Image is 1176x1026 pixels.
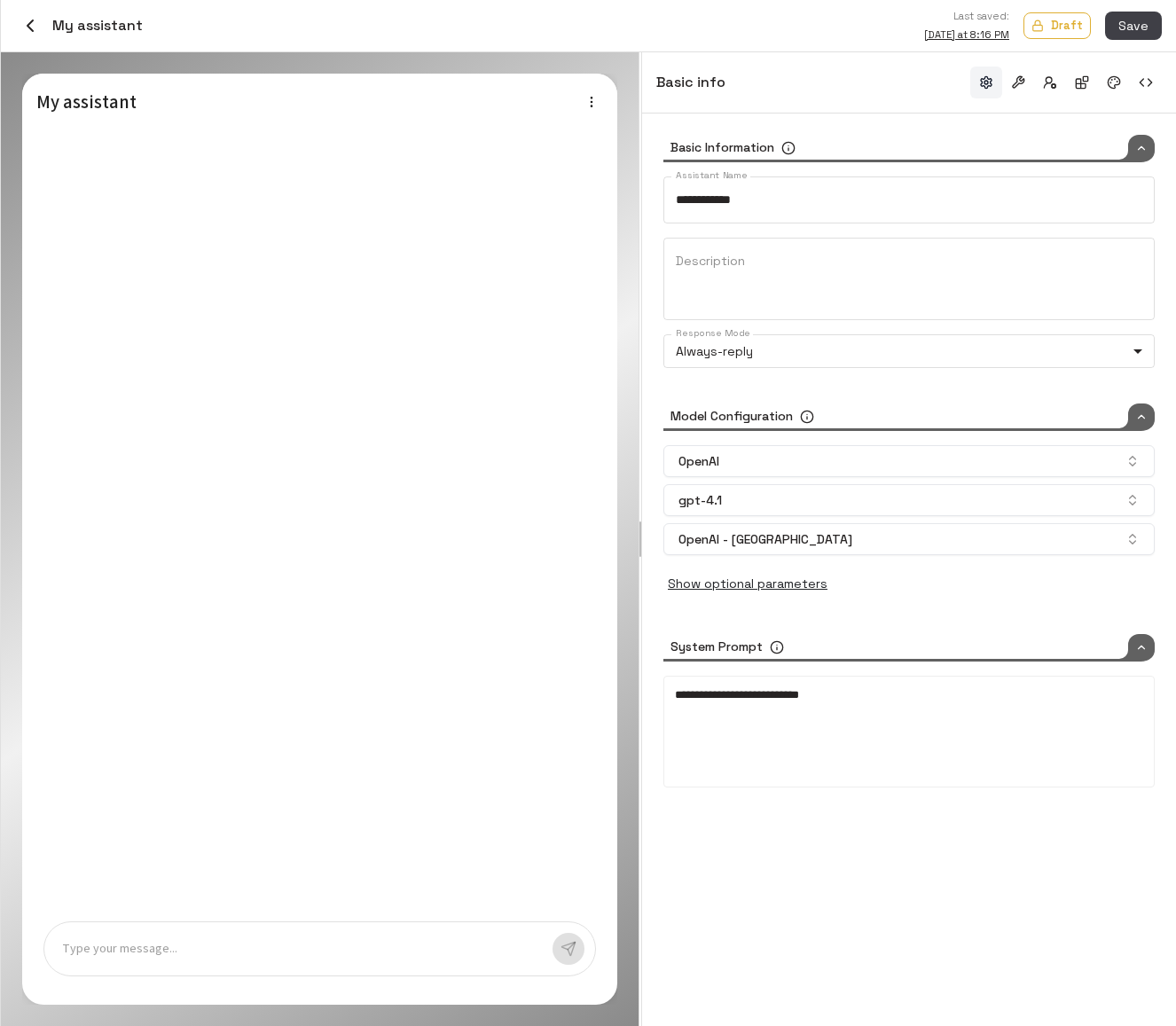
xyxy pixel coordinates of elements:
[1002,67,1034,98] button: Tools
[676,342,1126,361] p: Always-reply
[676,326,750,340] label: Response Mode
[1034,67,1066,98] button: Access
[663,569,832,599] button: Show optional parameters
[1098,67,1130,98] button: Branding
[670,638,763,657] h6: System Prompt
[1066,67,1098,98] button: Integrations
[663,523,1155,555] button: OpenAI - [GEOGRAPHIC_DATA]
[663,484,1155,516] button: gpt-4.1
[676,168,747,182] label: Assistant Name
[656,71,725,94] h6: Basic info
[36,88,461,115] p: My assistant
[670,138,774,158] h6: Basic Information
[670,407,793,427] h6: Model Configuration
[663,445,1155,477] button: OpenAI
[970,67,1002,98] button: Basic info
[1130,67,1162,98] button: Embed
